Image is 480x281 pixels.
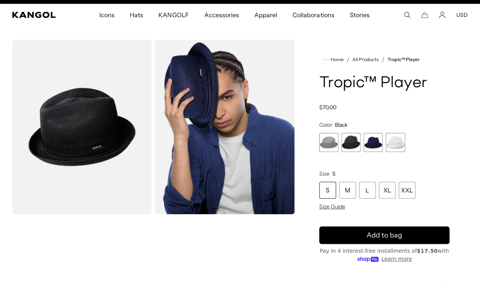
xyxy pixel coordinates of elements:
a: Accessories [197,4,247,26]
div: M [339,182,356,199]
div: XXL [399,182,415,199]
div: L [359,182,376,199]
a: Kangol [12,12,65,18]
span: KANGOLF [158,4,189,26]
button: Cart [421,11,428,18]
span: Accessories [204,4,239,26]
a: KANGOLF [151,4,196,26]
li: / [379,55,385,64]
div: XL [379,182,396,199]
a: Stories [342,4,377,26]
li: / [344,55,349,64]
span: Color [319,121,332,128]
div: 4 of 4 [386,133,405,152]
span: Stories [349,4,369,26]
span: S [332,170,336,177]
div: 3 of 4 [364,133,383,152]
label: Navy [364,133,383,152]
button: Add to bag [319,226,449,244]
h1: Tropic™ Player [319,75,449,92]
a: Hats [122,4,151,26]
span: Add to bag [367,230,402,241]
span: Icons [99,4,115,26]
product-gallery: Gallery Viewer [12,40,295,214]
summary: Search here [404,11,411,18]
label: Black [341,133,360,152]
a: Icons [92,4,122,26]
div: 1 of 4 [319,133,338,152]
nav: breadcrumbs [319,55,449,64]
span: Size [319,170,330,177]
span: Apparel [254,4,277,26]
a: Apparel [247,4,285,26]
label: Grey [319,133,338,152]
a: All Products [352,57,379,62]
span: Black [335,121,347,128]
label: White [386,133,405,152]
span: Collaborations [293,4,334,26]
a: Tropic™ Player [388,57,419,62]
button: USD [456,11,468,18]
span: Home [329,57,344,62]
a: Home [322,56,344,63]
a: Account [439,11,446,18]
span: $70.00 [319,104,336,111]
div: 2 of 4 [341,133,360,152]
img: color-black [12,40,152,214]
span: Size Guide [319,203,345,210]
a: Collaborations [285,4,342,26]
div: S [319,182,336,199]
span: Hats [130,4,143,26]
